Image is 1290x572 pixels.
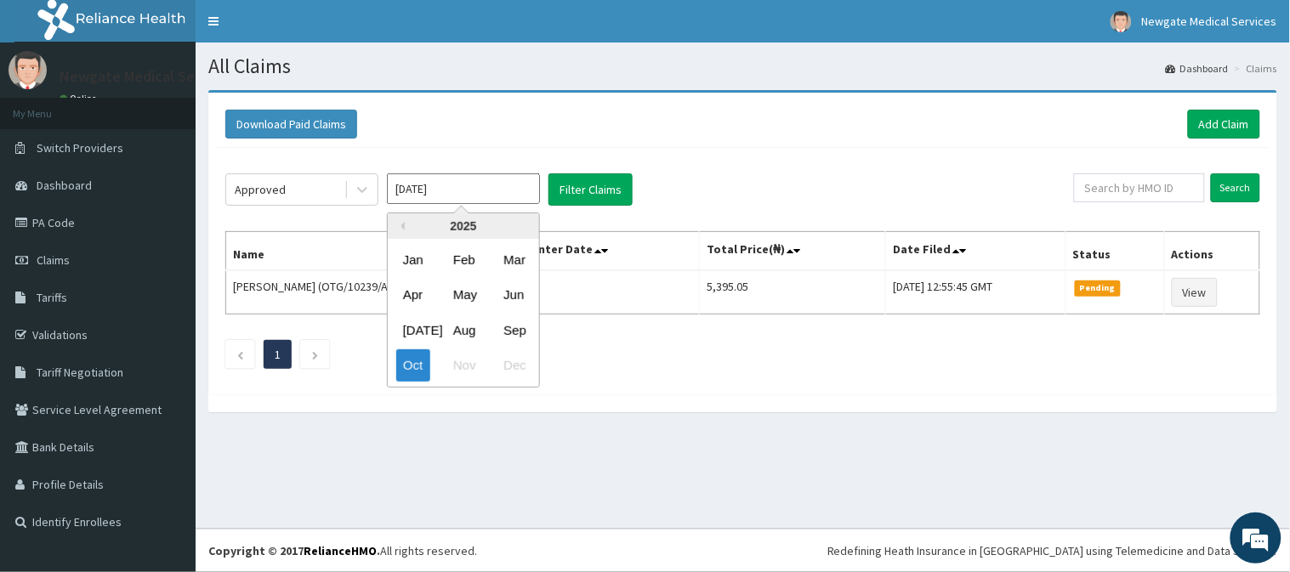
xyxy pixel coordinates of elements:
[446,244,480,275] div: Choose February 2025
[388,213,539,239] div: 2025
[208,55,1277,77] h1: All Claims
[60,69,234,84] p: Newgate Medical Services
[1164,232,1259,271] th: Actions
[9,51,47,89] img: User Image
[700,232,886,271] th: Total Price(₦)
[1166,61,1229,76] a: Dashboard
[396,280,430,311] div: Choose April 2025
[396,244,430,275] div: Choose January 2025
[304,543,377,558] a: RelianceHMO
[60,93,100,105] a: Online
[37,365,123,380] span: Tariff Negotiation
[700,270,886,314] td: 5,395.05
[886,270,1066,314] td: [DATE] 12:55:45 GMT
[275,347,281,362] a: Page 1 is your current page
[196,529,1290,572] footer: All rights reserved.
[1188,110,1260,139] a: Add Claim
[1142,14,1277,29] span: Newgate Medical Services
[886,232,1066,271] th: Date Filed
[208,543,380,558] strong: Copyright © 2017 .
[235,181,286,198] div: Approved
[387,173,540,204] input: Select Month and Year
[548,173,633,206] button: Filter Claims
[37,290,67,305] span: Tariffs
[226,270,498,314] td: [PERSON_NAME] (OTG/10239/A)
[497,244,531,275] div: Choose March 2025
[1230,61,1277,76] li: Claims
[396,350,430,382] div: Choose October 2025
[1066,232,1164,271] th: Status
[37,178,92,193] span: Dashboard
[225,110,357,139] button: Download Paid Claims
[497,314,531,346] div: Choose September 2025
[1172,278,1218,307] a: View
[388,242,539,383] div: month 2025-10
[497,280,531,311] div: Choose June 2025
[396,222,405,230] button: Previous Year
[236,347,244,362] a: Previous page
[827,542,1277,559] div: Redefining Heath Insurance in [GEOGRAPHIC_DATA] using Telemedicine and Data Science!
[1211,173,1260,202] input: Search
[446,314,480,346] div: Choose August 2025
[1111,11,1132,32] img: User Image
[37,140,123,156] span: Switch Providers
[37,252,70,268] span: Claims
[446,280,480,311] div: Choose May 2025
[396,314,430,346] div: Choose July 2025
[226,232,498,271] th: Name
[311,347,319,362] a: Next page
[1074,173,1205,202] input: Search by HMO ID
[1075,280,1122,296] span: Pending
